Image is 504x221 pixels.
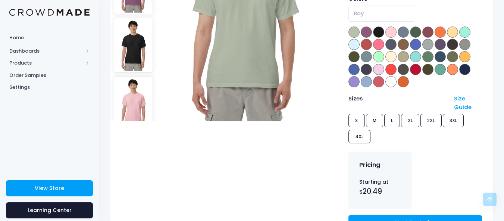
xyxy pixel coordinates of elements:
[6,202,93,218] a: Learning Center
[359,161,380,169] h4: Pricing
[363,186,382,196] span: 20.49
[345,94,450,111] div: Sizes
[359,178,401,197] div: Starting at $
[9,59,83,67] span: Products
[354,10,364,18] span: Bay
[9,9,90,16] img: Logo
[454,94,472,110] a: Size Guide
[9,72,90,79] span: Order Samples
[6,180,93,196] a: View Store
[9,84,90,91] span: Settings
[348,6,415,22] span: Bay
[35,184,64,192] span: View Store
[9,47,83,55] span: Dashboards
[28,206,72,214] span: Learning Center
[9,34,90,41] span: Home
